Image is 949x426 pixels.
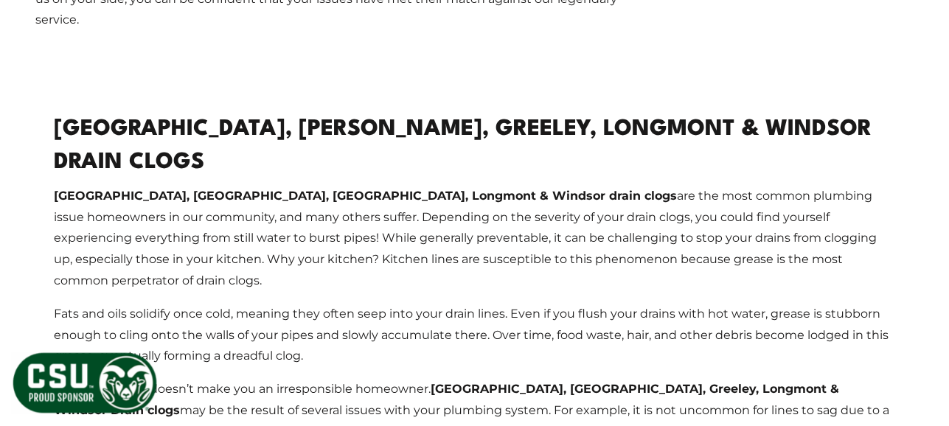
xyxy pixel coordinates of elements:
[55,189,678,203] strong: [GEOGRAPHIC_DATA], [GEOGRAPHIC_DATA], [GEOGRAPHIC_DATA], Longmont & Windsor drain clogs
[55,186,895,292] p: are the most common plumbing issue homeowners in our community, and many others suffer. Depending...
[11,351,159,415] img: CSU Sponsor Badge
[55,304,895,367] p: Fats and oils solidify once cold, meaning they often seep into your drain lines. Even if you flus...
[55,114,895,180] h2: [GEOGRAPHIC_DATA], [PERSON_NAME], Greeley, Longmont & Windsor Drain Clogs
[55,382,840,417] strong: [GEOGRAPHIC_DATA], [GEOGRAPHIC_DATA], Greeley, Longmont & Windsor Drain clogs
